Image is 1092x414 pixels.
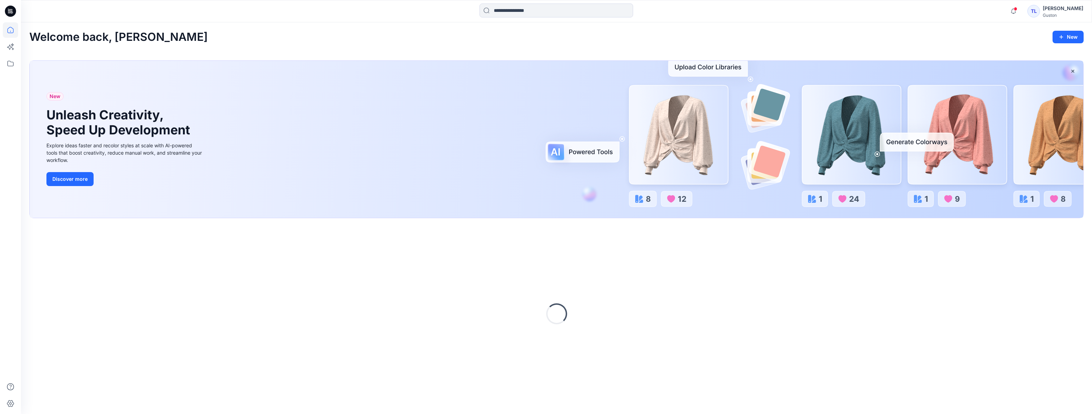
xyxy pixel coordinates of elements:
a: Discover more [46,172,204,186]
button: Discover more [46,172,94,186]
div: TL [1027,5,1040,17]
h1: Unleash Creativity, Speed Up Development [46,108,193,138]
div: Guston [1043,13,1083,18]
div: [PERSON_NAME] [1043,4,1083,13]
div: Explore ideas faster and recolor styles at scale with AI-powered tools that boost creativity, red... [46,142,204,164]
button: New [1053,31,1084,43]
span: New [50,92,60,101]
h2: Welcome back, [PERSON_NAME] [29,31,208,44]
